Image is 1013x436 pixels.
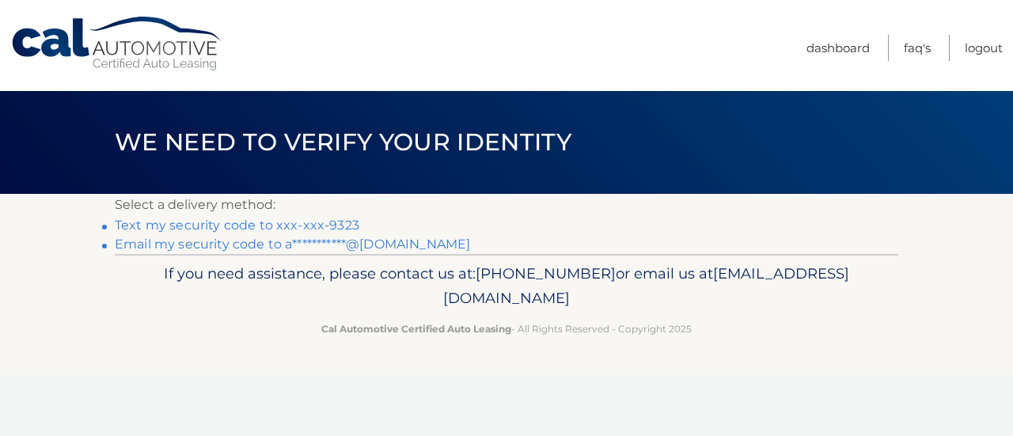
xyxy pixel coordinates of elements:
[10,16,224,72] a: Cal Automotive
[115,218,359,233] a: Text my security code to xxx-xxx-9323
[115,194,898,216] p: Select a delivery method:
[321,323,511,335] strong: Cal Automotive Certified Auto Leasing
[904,35,931,61] a: FAQ's
[115,127,571,157] span: We need to verify your identity
[965,35,1003,61] a: Logout
[476,264,616,282] span: [PHONE_NUMBER]
[806,35,870,61] a: Dashboard
[125,261,888,312] p: If you need assistance, please contact us at: or email us at
[125,320,888,337] p: - All Rights Reserved - Copyright 2025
